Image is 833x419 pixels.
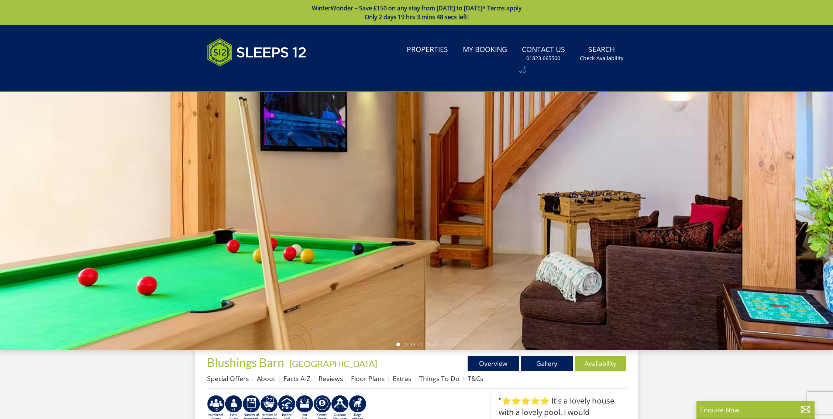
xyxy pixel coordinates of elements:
[577,42,626,66] a: SearchCheck Availability
[257,374,275,383] a: About
[365,13,469,21] span: Only 2 days 19 hrs 3 mins 48 secs left!
[419,374,459,383] a: Things To Do
[289,358,377,369] a: [GEOGRAPHIC_DATA]
[319,374,343,383] a: Reviews
[700,405,811,415] p: Enquire Now
[468,374,483,383] a: T&Cs
[404,42,451,58] a: Properties
[580,55,623,62] small: Check Availability
[351,374,385,383] a: Floor Plans
[207,355,286,370] a: Blushings Barn
[468,356,519,371] a: Overview
[521,356,573,371] a: Gallery
[207,34,307,71] img: Sleeps 12
[519,66,526,73] div: Call: 01823 665500
[519,42,568,66] a: Contact Us01823 665500
[207,355,284,370] span: Blushings Barn
[526,55,560,62] small: 01823 665500
[460,42,510,58] a: My Booking
[203,75,281,82] iframe: Customer reviews powered by Trustpilot
[283,374,310,383] a: Facts A-Z
[286,358,377,369] span: -
[207,374,249,383] a: Special Offers
[575,356,626,371] a: Availability
[520,66,526,73] img: hfpfyWBK5wQHBAGPgDf9c6qAYOxxMAAAAASUVORK5CYII=
[393,374,411,383] a: Extras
